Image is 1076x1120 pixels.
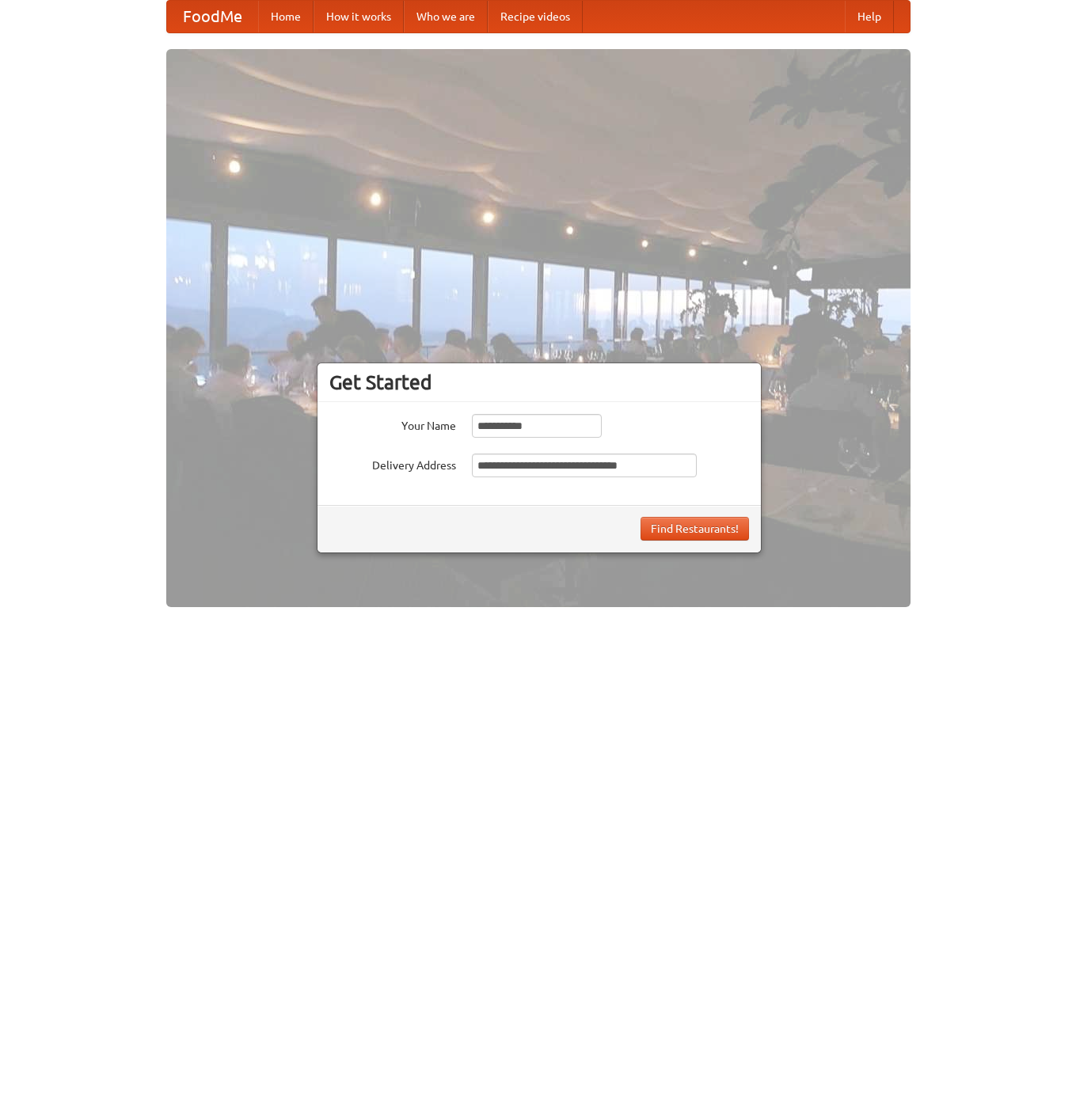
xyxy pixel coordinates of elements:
a: Help [845,1,894,32]
a: How it works [314,1,404,32]
label: Your Name [329,414,456,434]
h3: Get Started [329,370,749,394]
button: Find Restaurants! [641,517,749,541]
a: Home [258,1,314,32]
a: Who we are [404,1,488,32]
label: Delivery Address [329,454,456,473]
a: FoodMe [167,1,258,32]
a: Recipe videos [488,1,583,32]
